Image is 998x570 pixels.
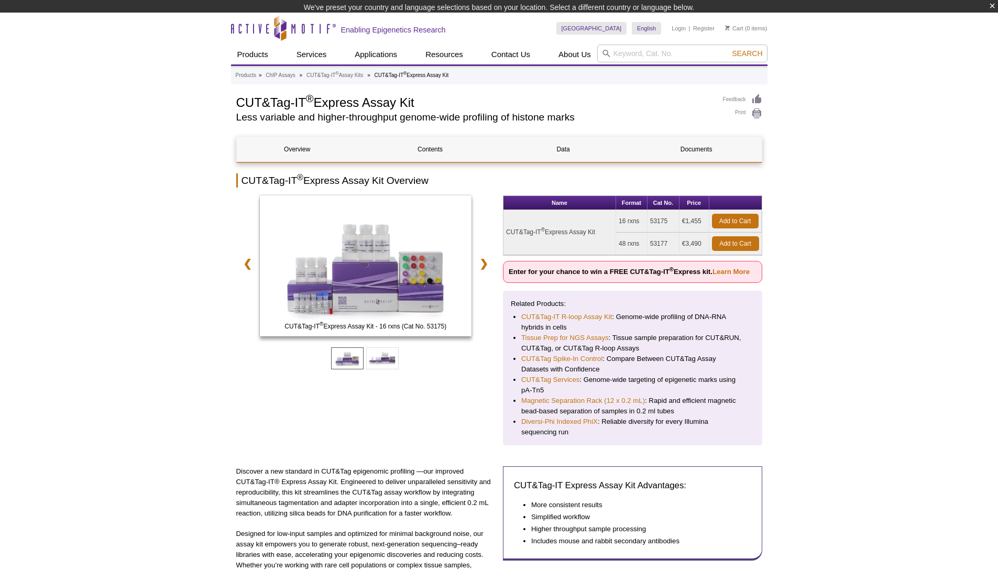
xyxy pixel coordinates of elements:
[514,479,751,492] h3: CUT&Tag-IT Express Assay Kit Advantages:
[648,233,679,255] td: 53177
[367,72,370,78] li: »
[712,214,759,228] a: Add to Cart
[521,354,744,375] li: : Compare Between CUT&Tag Assay Datasets with Confidence
[521,312,612,322] a: CUT&Tag-IT R-loop Assay Kit
[511,299,754,309] p: Related Products:
[521,354,602,364] a: CUT&Tag Spike-In Control
[521,416,598,427] a: Diversi-Phi Indexed PhiX
[236,173,762,188] h2: CUT&Tag-IT Express Assay Kit Overview
[521,312,744,333] li: : Genome-wide profiling of DNA-RNA hybrids in cells
[531,512,741,522] li: Simplified workflow
[541,227,545,233] sup: ®
[552,45,597,64] a: About Us
[616,210,648,233] td: 16 rxns
[597,45,767,62] input: Keyword, Cat. No.
[419,45,469,64] a: Resources
[503,210,616,255] td: CUT&Tag-IT Express Assay Kit
[725,22,767,35] li: (0 items)
[616,196,648,210] th: Format
[531,500,741,510] li: More consistent results
[300,72,303,78] li: »
[341,25,446,35] h2: Enabling Epigenetics Research
[236,113,712,122] h2: Less variable and higher-throughput genome-wide profiling of histone marks
[236,251,259,276] a: ❮
[689,22,690,35] li: |
[693,25,715,32] a: Register
[636,137,757,162] a: Documents
[521,396,645,406] a: Magnetic Separation Rack (12 x 0.2 mL)
[503,137,624,162] a: Data
[679,210,709,233] td: €1,455
[521,396,744,416] li: : Rapid and efficient magnetic bead-based separation of samples in 0.2 ml tubes
[260,195,472,337] img: CUT&Tag-IT Express Assay Kit - 16 rxns
[403,71,407,76] sup: ®
[306,93,314,104] sup: ®
[237,137,358,162] a: Overview
[260,195,472,340] a: CUT&Tag-IT Express Assay Kit - 16 rxns
[531,524,741,534] li: Higher throughput sample processing
[616,233,648,255] td: 48 rxns
[290,45,333,64] a: Services
[348,45,403,64] a: Applications
[521,375,744,396] li: : Genome-wide targeting of epigenetic marks using pA-Tn5
[306,71,363,80] a: CUT&Tag-IT®Assay Kits
[521,375,579,385] a: CUT&Tag Services
[729,49,765,58] button: Search
[370,137,491,162] a: Contents
[672,25,686,32] a: Login
[723,108,762,119] a: Print
[648,196,679,210] th: Cat No.
[509,268,750,276] strong: Enter for your chance to win a FREE CUT&Tag-IT Express kit.
[725,25,743,32] a: Cart
[521,416,744,437] li: : Reliable diversity for every Illumina sequencing run
[723,94,762,105] a: Feedback
[712,268,750,276] a: Learn More
[531,536,741,546] li: Includes mouse and rabbit secondary antibodies
[556,22,627,35] a: [GEOGRAPHIC_DATA]
[259,72,262,78] li: »
[320,321,323,327] sup: ®
[632,22,661,35] a: English
[725,25,730,30] img: Your Cart
[521,333,609,343] a: Tissue Prep for NGS Assays
[236,71,256,80] a: Products
[485,45,536,64] a: Contact Us
[712,236,759,251] a: Add to Cart
[374,72,448,78] li: CUT&Tag-IT Express Assay Kit
[679,233,709,255] td: €3,490
[503,196,616,210] th: Name
[297,172,303,181] sup: ®
[236,466,496,519] p: Discover a new standard in CUT&Tag epigenomic profiling —our improved CUT&Tag-IT® Express Assay K...
[679,196,709,210] th: Price
[336,71,339,76] sup: ®
[473,251,495,276] a: ❯
[231,45,275,64] a: Products
[648,210,679,233] td: 53175
[266,71,295,80] a: ChIP Assays
[670,266,674,272] sup: ®
[262,321,469,332] span: CUT&Tag-IT Express Assay Kit - 16 rxns (Cat No. 53175)
[236,94,712,109] h1: CUT&Tag-IT Express Assay Kit
[521,333,744,354] li: : Tissue sample preparation for CUT&RUN, CUT&Tag, or CUT&Tag R-loop Assays
[732,49,762,58] span: Search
